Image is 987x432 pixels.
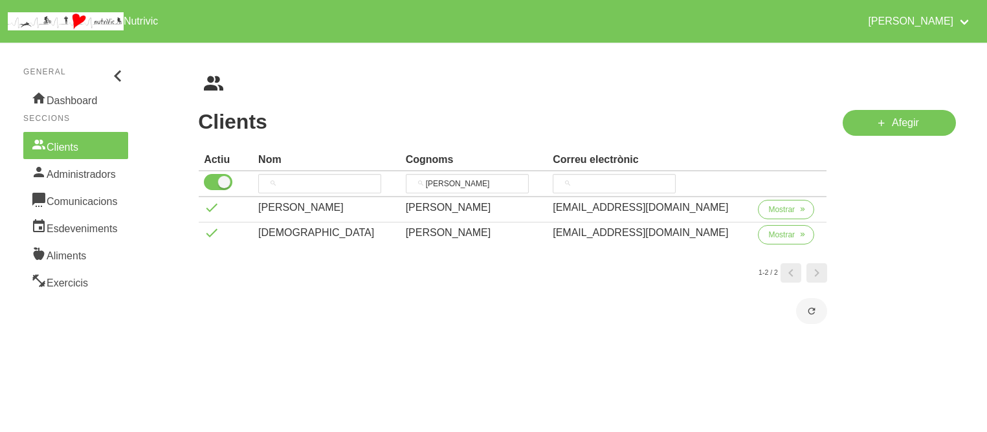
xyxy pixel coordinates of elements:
[258,152,395,167] div: Nom
[768,204,795,215] span: Mostrar
[23,213,128,241] a: Esdeveniments
[892,115,919,131] span: Afegir
[768,229,795,241] span: Mostrar
[553,200,748,215] div: [EMAIL_ADDRESS][DOMAIN_NAME]
[23,85,128,113] a: Dashboard
[758,200,814,219] button: Mostrar
[860,5,979,38] a: [PERSON_NAME]
[23,159,128,186] a: Administradors
[23,113,128,124] p: Seccions
[204,152,248,167] div: Actiu
[23,132,128,159] a: Clients
[781,263,801,283] a: Page 0.
[8,12,124,30] img: company_logo
[843,110,956,136] a: Afegir
[406,200,543,215] div: [PERSON_NAME]
[258,200,395,215] div: [PERSON_NAME]
[758,200,814,224] a: Mostrar
[23,186,128,213] a: Comunicacions
[553,152,748,167] div: Correu electrònic
[553,225,748,241] div: [EMAIL_ADDRESS][DOMAIN_NAME]
[758,225,814,250] a: Mostrar
[406,225,543,241] div: [PERSON_NAME]
[758,225,814,244] button: Mostrar
[406,152,543,167] div: Cognoms
[23,241,128,268] a: Aliments
[198,110,827,133] h1: Clients
[759,268,778,278] small: 1-2 / 2
[258,225,395,241] div: [DEMOGRAPHIC_DATA]
[23,66,128,78] p: General
[806,263,827,283] a: Page 2.
[23,268,128,295] a: Exercicis
[198,74,956,94] nav: breadcrumbs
